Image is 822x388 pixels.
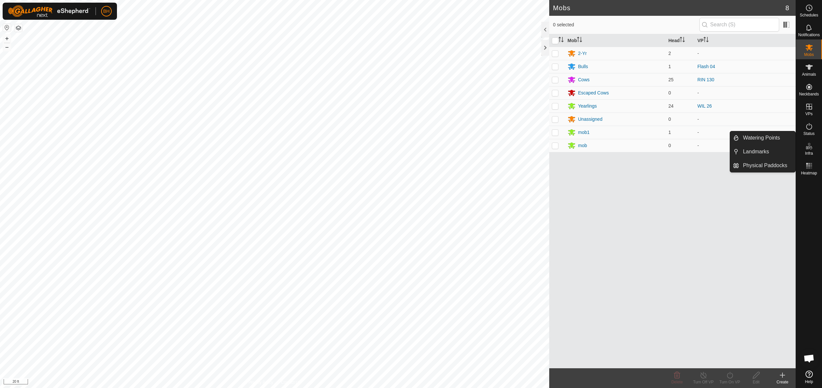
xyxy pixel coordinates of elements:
div: mob [578,142,587,149]
div: Escaped Cows [578,90,609,96]
span: Neckbands [799,92,819,96]
a: Physical Paddocks [739,159,795,172]
img: Gallagher Logo [8,5,90,17]
a: Privacy Policy [248,379,273,385]
a: RIN 130 [697,77,714,82]
li: Physical Paddocks [730,159,795,172]
span: Watering Points [743,134,780,142]
div: Bulls [578,63,588,70]
button: + [3,35,11,42]
li: Watering Points [730,131,795,144]
p-sorticon: Activate to sort [577,38,582,43]
p-sorticon: Activate to sort [703,38,709,43]
span: Notifications [798,33,820,37]
div: Unassigned [578,116,603,123]
span: 0 selected [553,21,699,28]
a: Flash 04 [697,64,715,69]
span: 24 [668,103,674,109]
button: Reset Map [3,24,11,32]
span: Animals [802,72,816,76]
th: Head [666,34,695,47]
h2: Mobs [553,4,785,12]
span: Status [803,132,814,136]
div: Turn Off VP [690,379,717,385]
p-sorticon: Activate to sort [558,38,564,43]
div: Edit [743,379,769,385]
div: Yearlings [578,103,597,110]
span: 0 [668,116,671,122]
a: Watering Points [739,131,795,144]
input: Search (S) [699,18,779,32]
td: - [695,86,796,99]
span: 2 [668,51,671,56]
div: Turn On VP [717,379,743,385]
span: Schedules [800,13,818,17]
span: Heatmap [801,171,817,175]
a: Landmarks [739,145,795,158]
td: - [695,139,796,152]
span: Mobs [804,53,814,57]
span: Landmarks [743,148,769,156]
td: - [695,113,796,126]
th: Mob [565,34,666,47]
span: 25 [668,77,674,82]
span: BH [103,8,109,15]
span: 0 [668,90,671,95]
th: VP [695,34,796,47]
span: 8 [785,3,789,13]
li: Landmarks [730,145,795,158]
div: Cows [578,76,590,83]
div: mob1 [578,129,590,136]
span: Help [805,380,813,384]
span: Delete [671,380,683,384]
span: Physical Paddocks [743,162,787,169]
button: Map Layers [14,24,22,32]
span: 0 [668,143,671,148]
div: Open chat [799,349,819,368]
a: Contact Us [281,379,300,385]
a: WIL 26 [697,103,712,109]
span: Infra [805,151,813,155]
td: - [695,126,796,139]
a: Help [796,368,822,386]
div: Create [769,379,796,385]
button: – [3,43,11,51]
span: 1 [668,64,671,69]
p-sorticon: Activate to sort [680,38,685,43]
td: - [695,47,796,60]
div: 2-Yr [578,50,587,57]
span: VPs [805,112,812,116]
span: 1 [668,130,671,135]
